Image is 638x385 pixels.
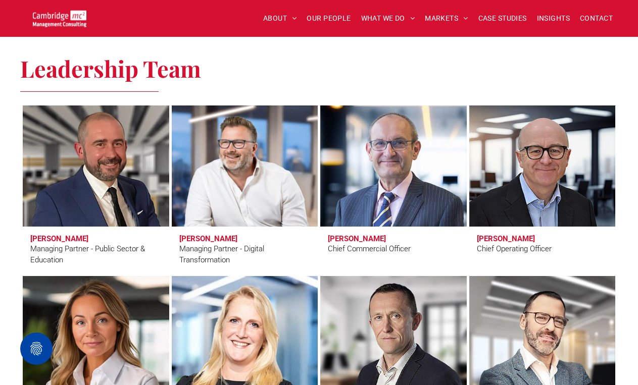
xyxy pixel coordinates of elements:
a: Stuart Curzon | Chief Commercial Officer | Cambridge Management Consulting [320,105,467,227]
a: MARKETS [420,11,473,26]
div: Chief Commercial Officer [328,243,411,255]
a: OUR PEOPLE [302,11,356,26]
a: CASE STUDIES [473,11,532,26]
div: Chief Operating Officer [477,243,552,255]
div: Managing Partner - Digital Transformation [179,243,311,266]
a: Andrew Fleming | Chief Operating Officer | Cambridge Management Consulting [469,105,616,227]
span: Leadership Team [20,53,201,83]
a: Digital Transformation | Simon Crimp | Managing Partner - Digital Transformation [167,102,322,230]
div: Managing Partner - Public Sector & Education [30,243,162,266]
a: Your Business Transformed | Cambridge Management Consulting [33,12,86,22]
a: WHAT WE DO [356,11,420,26]
a: Craig Cheney | Managing Partner - Public Sector & Education [23,105,169,227]
a: CONTACT [575,11,618,26]
h3: [PERSON_NAME] [328,234,386,243]
h3: [PERSON_NAME] [477,234,535,243]
h3: [PERSON_NAME] [30,234,88,243]
img: Go to Homepage [33,10,86,27]
a: ABOUT [258,11,302,26]
h3: [PERSON_NAME] [179,234,237,243]
a: INSIGHTS [532,11,575,26]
